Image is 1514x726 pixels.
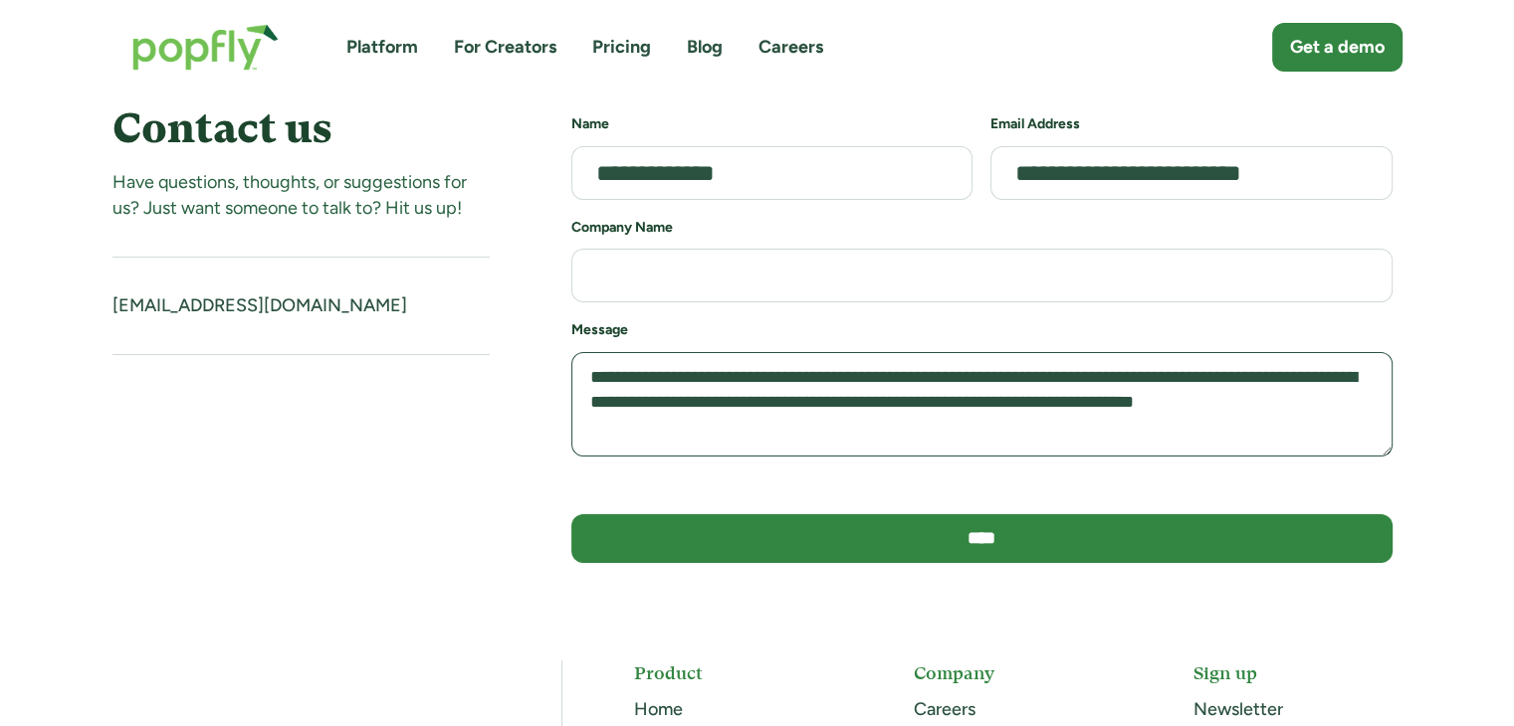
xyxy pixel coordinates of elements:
h6: Message [571,320,1393,340]
h6: Company Name [571,218,1393,238]
div: Have questions, thoughts, or suggestions for us? Just want someone to talk to? Hit us up! [112,170,490,220]
a: [EMAIL_ADDRESS][DOMAIN_NAME] [112,294,407,316]
a: Pricing [592,35,651,60]
form: Contact us [571,114,1393,581]
h6: Email Address [990,114,1393,134]
a: For Creators [454,35,556,60]
h5: Sign up [1193,660,1402,685]
a: Newsletter [1193,698,1283,720]
a: Platform [346,35,418,60]
h5: Company [914,660,1122,685]
a: home [112,4,299,91]
h5: Product [634,660,842,685]
a: Careers [758,35,823,60]
div: Get a demo [1290,35,1385,60]
h6: Name [571,114,973,134]
a: Home [634,698,683,720]
a: Get a demo [1272,23,1403,72]
a: Careers [914,698,975,720]
a: Blog [687,35,723,60]
h4: Contact us [112,104,490,152]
